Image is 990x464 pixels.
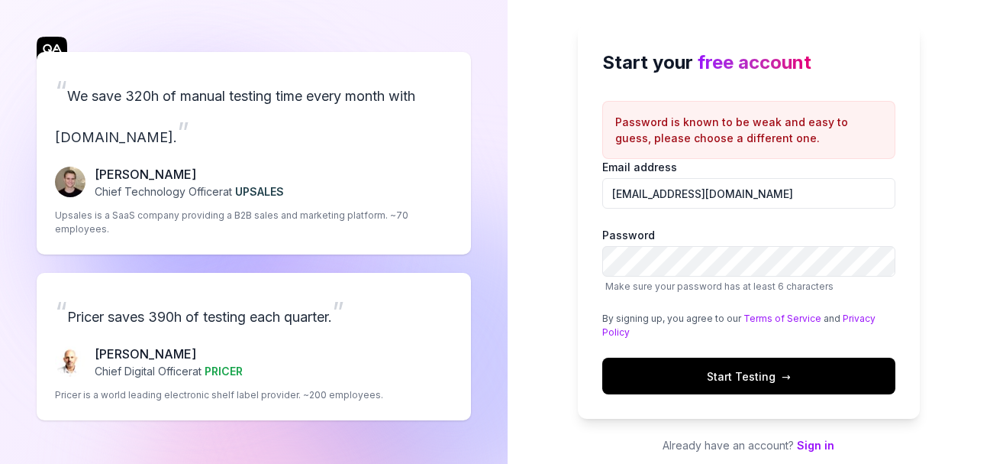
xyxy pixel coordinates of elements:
[602,312,895,339] div: By signing up, you agree to our and
[605,281,834,292] span: Make sure your password has at least 6 characters
[782,368,791,385] span: →
[743,313,821,324] a: Terms of Service
[95,165,284,183] p: [PERSON_NAME]
[602,159,895,209] label: Email address
[332,295,344,329] span: ”
[707,368,791,385] span: Start Testing
[615,114,882,146] p: Password is known to be weak and easy to guess, please choose a different one.
[37,52,471,255] a: “We save 320h of manual testing time every month with [DOMAIN_NAME].”Fredrik Seidl[PERSON_NAME]Ch...
[177,115,189,149] span: ”
[55,74,67,108] span: “
[698,51,811,73] span: free account
[95,363,243,379] p: Chief Digital Officer at
[55,346,85,377] img: Chris Chalkitis
[55,291,453,333] p: Pricer saves 390h of testing each quarter.
[797,439,834,452] a: Sign in
[55,209,453,236] p: Upsales is a SaaS company providing a B2B sales and marketing platform. ~70 employees.
[205,365,243,378] span: PRICER
[602,227,895,294] label: Password
[95,345,243,363] p: [PERSON_NAME]
[95,183,284,200] p: Chief Technology Officer at
[578,437,920,453] p: Already have an account?
[602,178,895,209] input: Email address
[602,49,895,76] h2: Start your
[602,358,895,394] button: Start Testing→
[602,246,895,277] input: PasswordMake sure your password has at least 6 characters
[55,70,453,153] p: We save 320h of manual testing time every month with [DOMAIN_NAME].
[55,167,85,197] img: Fredrik Seidl
[55,388,383,402] p: Pricer is a world leading electronic shelf label provider. ~200 employees.
[55,295,67,329] span: “
[37,273,471,420] a: “Pricer saves 390h of testing each quarter.”Chris Chalkitis[PERSON_NAME]Chief Digital Officerat P...
[235,185,284,198] span: UPSALES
